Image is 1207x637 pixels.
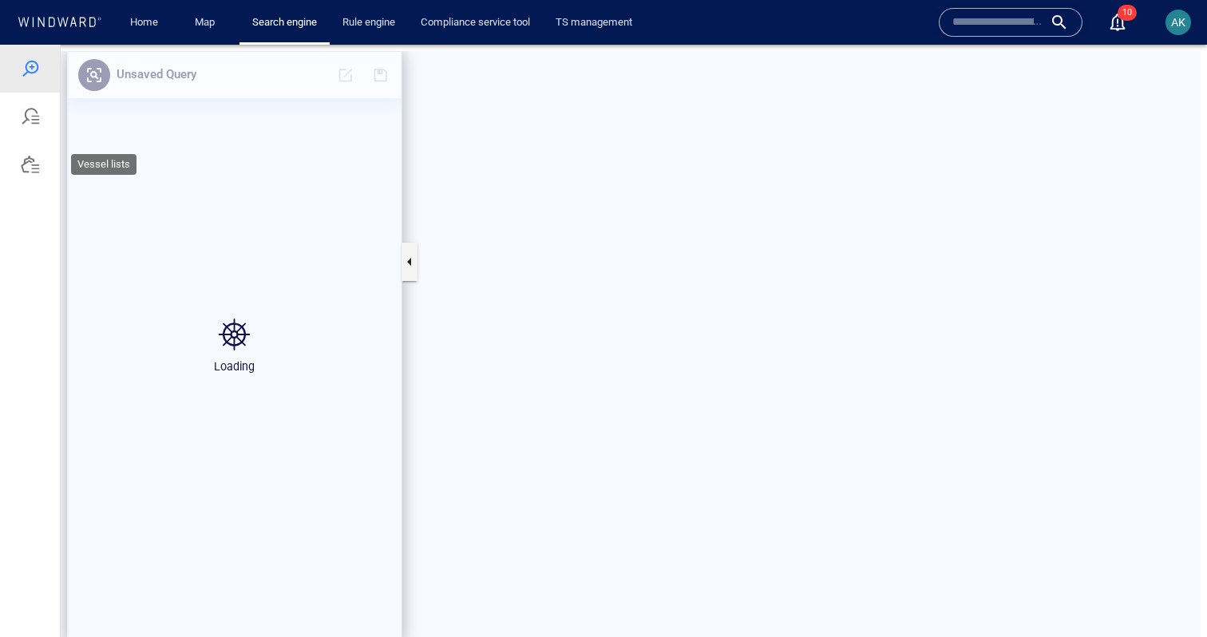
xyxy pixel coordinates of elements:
[549,9,639,37] a: TS management
[1098,3,1137,42] button: 10
[6,6,1201,599] div: Unsaved QueryLoadingMap
[414,9,536,37] a: Compliance service tool
[1118,5,1137,21] span: 10
[1108,13,1127,32] div: Notification center
[188,9,227,37] a: Map
[214,312,255,331] p: Loading
[1171,16,1185,29] span: AK
[246,9,323,37] a: Search engine
[1162,6,1194,38] button: AK
[182,9,233,37] button: Map
[118,9,169,37] button: Home
[124,9,164,37] a: Home
[336,9,402,37] a: Rule engine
